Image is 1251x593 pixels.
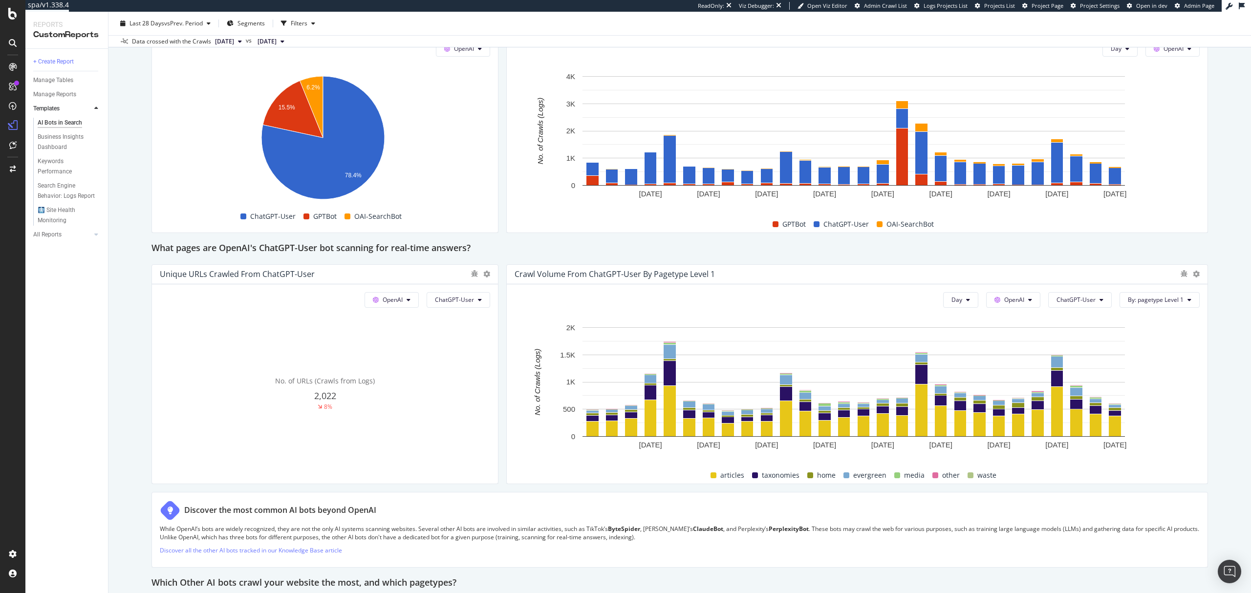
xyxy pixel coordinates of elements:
[536,98,544,165] text: No. of Crawls (Logs)
[313,211,337,222] span: GPTBot
[566,323,575,332] text: 2K
[160,525,1200,541] p: While OpenAI’s bots are widely recognized, they are not the only AI systems scanning websites. Se...
[160,269,315,279] div: Unique URLs Crawled from ChatGPT-User
[38,181,101,201] a: Search Engine Behavior: Logs Report
[38,205,101,226] a: 🩻 Site Health Monitoring
[291,19,307,27] div: Filters
[151,13,498,233] div: Crawl Volume by OpenAIOpenAIA chart.ChatGPT-UserGPTBotOAI-SearchBot
[33,104,91,114] a: Templates
[435,296,474,304] span: ChatGPT-User
[33,89,76,100] div: Manage Reports
[904,469,925,481] span: media
[914,2,968,10] a: Logs Projects List
[924,2,968,9] span: Logs Projects List
[427,292,490,308] button: ChatGPT-User
[1111,44,1122,53] span: Day
[1128,296,1184,304] span: By: pagetype Level 1
[506,13,1208,233] div: Crawl Volume by OpenAIDayOpenAIA chart.GPTBotChatGPT-UserOAI-SearchBot
[1145,41,1200,57] button: OpenAI
[698,2,724,10] div: ReadOnly:
[515,71,1193,208] svg: A chart.
[237,19,265,27] span: Segments
[211,36,246,47] button: [DATE]
[886,218,934,230] span: OAI-SearchBot
[38,181,95,201] div: Search Engine Behavior: Logs Report
[151,575,1208,591] div: Which Other AI bots crawl your website the most, and which pagetypes?
[813,190,836,198] text: [DATE]
[566,127,575,135] text: 2K
[823,218,869,230] span: ChatGPT-User
[1175,2,1214,10] a: Admin Page
[739,2,774,10] div: Viz Debugger:
[38,118,101,128] a: AI Bots in Search
[151,492,1208,568] div: Discover the most common AI bots beyond OpenAIWhile OpenAI’s bots are widely recognized, they are...
[1032,2,1063,9] span: Project Page
[33,89,101,100] a: Manage Reports
[755,190,778,198] text: [DATE]
[864,2,907,9] span: Admin Crawl List
[33,75,101,85] a: Manage Tables
[506,264,1208,484] div: Crawl Volume from ChatGPT-User by pagetype Level 1DayOpenAIChatGPT-UserBy: pagetype Level 1A char...
[1103,190,1126,198] text: [DATE]
[160,71,487,208] svg: A chart.
[223,16,269,31] button: Segments
[38,132,94,152] div: Business Insights Dashboard
[354,211,402,222] span: OAI-SearchBot
[383,296,403,304] span: OpenAI
[1184,2,1214,9] span: Admin Page
[33,75,73,85] div: Manage Tables
[38,156,101,177] a: Keywords Performance
[853,469,886,481] span: evergreen
[254,36,288,47] button: [DATE]
[1127,2,1167,10] a: Open in dev
[515,322,1193,459] div: A chart.
[986,292,1040,308] button: OpenAI
[151,575,456,591] h2: Which Other AI bots crawl your website the most, and which pagetypes?
[563,405,575,413] text: 500
[639,441,662,449] text: [DATE]
[151,241,471,256] h2: What pages are OpenAI's ChatGPT-User bot scanning for real-time answers?
[275,376,375,385] span: No. of URLs (Crawls from Logs)
[943,292,978,308] button: Day
[33,104,60,114] div: Templates
[33,57,74,67] div: + Create Report
[1045,441,1068,449] text: [DATE]
[693,525,723,533] strong: ClaudeBot
[314,390,336,402] span: 2,022
[1218,560,1241,583] div: Open Intercom Messenger
[697,441,720,449] text: [DATE]
[817,469,836,481] span: home
[762,469,799,481] span: taxonomies
[1057,296,1096,304] span: ChatGPT-User
[38,118,82,128] div: AI Bots in Search
[566,99,575,107] text: 3K
[571,181,575,190] text: 0
[1004,296,1024,304] span: OpenAI
[720,469,744,481] span: articles
[33,29,100,41] div: CustomReports
[975,2,1015,10] a: Projects List
[1180,270,1188,277] div: bug
[951,296,962,304] span: Day
[929,190,952,198] text: [DATE]
[807,2,847,9] span: Open Viz Editor
[277,16,319,31] button: Filters
[1022,2,1063,10] a: Project Page
[129,19,164,27] span: Last 28 Days
[977,469,996,481] span: waste
[769,525,809,533] strong: PerplexityBot
[984,2,1015,9] span: Projects List
[33,230,62,240] div: All Reports
[1048,292,1112,308] button: ChatGPT-User
[215,37,234,46] span: 2025 Oct. 6th
[33,230,91,240] a: All Reports
[306,84,320,91] text: 6.2%
[132,37,211,46] div: Data crossed with the Crawls
[571,432,575,441] text: 0
[151,241,1208,256] div: What pages are OpenAI's ChatGPT-User bot scanning for real-time answers?
[471,270,478,277] div: bug
[871,441,894,449] text: [DATE]
[436,41,490,57] button: OpenAI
